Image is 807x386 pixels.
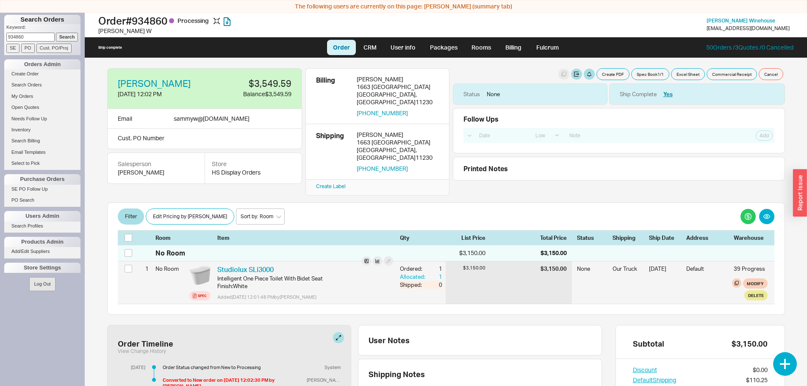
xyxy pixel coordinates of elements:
div: Order Status changed from New to Processing [163,364,303,370]
a: 50Orders /3Quotes /0 Cancelled [706,44,793,51]
div: Printed Notes [463,164,774,173]
div: Qty [400,234,442,242]
div: [PERSON_NAME] W [98,27,406,35]
div: Store [212,160,295,168]
div: No Room [155,261,186,276]
a: [PERSON_NAME] Winehouse [707,18,775,24]
button: Commercial Receipt [707,68,757,80]
a: User info [384,40,422,55]
input: PO [21,44,35,53]
div: [PERSON_NAME] [303,377,341,383]
span: Cancel [764,71,778,78]
button: DefaultShipping [633,376,676,384]
div: Address [686,234,729,242]
div: Ordered: [400,265,427,272]
div: 1663 [GEOGRAPHIC_DATA] [357,139,439,146]
div: [DATE] [649,265,681,278]
div: 0 [427,281,442,289]
div: $3,549.59 [210,79,291,88]
div: Shipping [613,234,644,242]
a: Inventory [4,125,80,134]
img: sli3K_right_ailmzz [189,265,211,286]
div: $3,150.00 [541,249,567,257]
div: 1 [427,273,442,280]
button: Delete [744,290,768,300]
input: Cust. PO/Proj [36,44,72,53]
span: Modify [747,280,764,287]
a: Email Templates [4,148,80,157]
div: System [321,364,341,370]
h1: Order # 934860 [98,15,406,27]
div: HS Display Orders [212,168,295,177]
div: 1663 [GEOGRAPHIC_DATA] [357,83,439,91]
div: Store Settings [4,263,80,273]
button: [PHONE_NUMBER] [357,109,408,117]
a: [PERSON_NAME] [118,79,191,88]
div: Item [217,234,397,242]
button: Add [756,131,773,141]
div: [PERSON_NAME] [357,131,439,139]
div: Purchase Orders [4,174,80,184]
a: Packages [424,40,463,55]
span: Spec Book 1 / 1 [637,71,664,78]
button: Edit Pricing by [PERSON_NAME] [146,208,234,225]
a: CRM [358,40,383,55]
div: Cust. PO Number [107,129,302,150]
h1: Search Orders [4,15,80,24]
a: Search Profiles [4,222,80,230]
div: No Room [155,248,185,258]
div: $3,150.00 [732,339,768,348]
div: [PERSON_NAME] [118,168,194,177]
div: [GEOGRAPHIC_DATA] , [GEOGRAPHIC_DATA] 11230 [357,91,439,106]
button: Cancel [759,68,783,80]
div: $3,150.00 [446,265,485,271]
input: SE [6,44,19,53]
div: Orders Admin [4,59,80,69]
button: Discount [633,366,657,374]
button: Create PDF [596,68,630,80]
a: Billing [499,40,528,55]
a: Fulcrum [530,40,565,55]
div: [PERSON_NAME] [357,75,439,83]
div: List Price [446,234,485,242]
button: Log Out [29,277,55,291]
input: Search [56,33,78,42]
a: Select to Pick [4,159,80,168]
span: Excel Sheet [677,71,699,78]
div: Shipping [316,131,350,172]
a: Spec [189,291,211,300]
div: Allocated: [400,273,427,280]
div: Intelligent One Piece Toilet With Bidet Seat [217,275,393,282]
button: Modify [743,278,768,289]
span: [PERSON_NAME] Winehouse [707,17,775,24]
div: Ship Date [649,234,681,242]
div: User Notes [369,336,598,345]
div: Status [463,90,480,98]
div: Users Admin [4,211,80,221]
a: Search Billing [4,136,80,145]
div: None [577,265,607,278]
button: View Change History [118,348,166,354]
div: Subtotal [633,339,664,348]
span: Add [760,132,769,139]
a: PO Search [4,196,80,205]
div: Follow Ups [463,115,499,123]
span: Commercial Receipt [712,71,752,78]
div: $110.25 [746,376,768,384]
a: Rooms [465,40,497,55]
div: Ship complete [98,45,122,50]
div: 39 Progress [734,265,768,272]
input: Note [565,130,713,141]
a: Add/Edit Suppliers [4,247,80,256]
div: 1 [138,261,149,276]
span: Filter [125,211,137,222]
div: Ship Complete [620,90,657,98]
div: [DATE] [124,364,145,370]
div: Balance $3,549.59 [210,90,291,98]
div: Default [686,265,729,278]
button: Yes [663,90,673,98]
span: Processing [177,17,210,24]
a: Search Orders [4,81,80,89]
a: Open Quotes [4,103,80,112]
div: Warehouse [734,234,768,242]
